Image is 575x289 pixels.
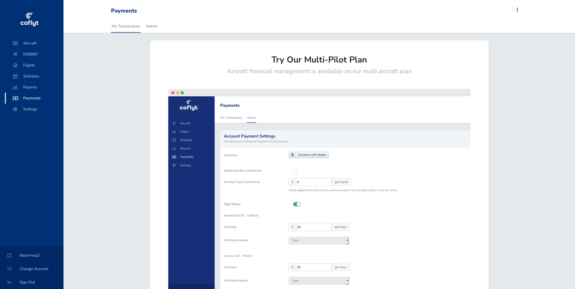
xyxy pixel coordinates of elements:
[155,68,484,75] h5: Aircraft financial management is available on our multi aircraft plan
[146,20,158,33] a: Admin
[11,38,57,49] span: Aircraft
[11,82,57,93] span: Reports
[11,93,57,104] span: Payments
[111,20,141,33] a: My Transactions
[7,277,56,288] span: Sign Out
[7,263,56,274] span: Change Account
[11,49,57,60] span: N5886F
[11,60,57,71] span: Flights
[11,71,57,82] span: Schedule
[111,8,137,14] div: Payments
[155,55,484,65] h3: Try Our Multi-Pilot Plan
[11,104,57,115] span: Settings
[7,250,56,261] span: Need Help?
[19,11,39,29] img: coflyt logo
